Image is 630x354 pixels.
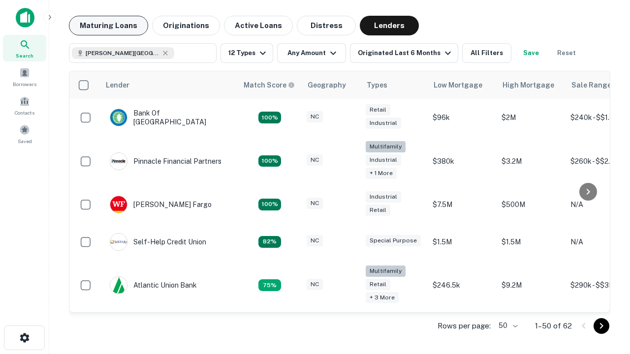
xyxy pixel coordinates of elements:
[86,49,159,58] span: [PERSON_NAME][GEOGRAPHIC_DATA], [GEOGRAPHIC_DATA]
[258,279,281,291] div: Matching Properties: 10, hasApolloMatch: undefined
[581,275,630,323] iframe: Chat Widget
[535,320,572,332] p: 1–50 of 62
[307,198,323,209] div: NC
[244,80,293,90] h6: Match Score
[277,43,346,63] button: Any Amount
[497,261,566,310] td: $9.2M
[244,80,295,90] div: Capitalize uses an advanced AI algorithm to match your search with the best lender. The match sco...
[428,136,497,186] td: $380k
[358,47,454,59] div: Originated Last 6 Months
[307,279,323,290] div: NC
[571,79,611,91] div: Sale Range
[3,120,46,147] a: Saved
[3,92,46,118] a: Contacts
[367,79,387,91] div: Types
[224,16,293,35] button: Active Loans
[366,154,401,166] div: Industrial
[366,292,399,303] div: + 3 more
[16,8,34,28] img: capitalize-icon.png
[350,43,458,63] button: Originated Last 6 Months
[366,265,406,277] div: Multifamily
[110,196,212,213] div: [PERSON_NAME] Fargo
[110,196,127,213] img: picture
[366,235,421,246] div: Special Purpose
[3,63,46,90] a: Borrowers
[366,141,406,152] div: Multifamily
[366,118,401,129] div: Industrial
[110,152,221,170] div: Pinnacle Financial Partners
[238,71,302,99] th: Capitalize uses an advanced AI algorithm to match your search with the best lender. The match sco...
[551,43,582,63] button: Reset
[110,153,127,170] img: picture
[497,71,566,99] th: High Mortgage
[110,277,127,294] img: picture
[307,235,323,246] div: NC
[297,16,356,35] button: Distress
[366,279,390,290] div: Retail
[594,318,609,334] button: Go to next page
[428,186,497,223] td: $7.5M
[106,79,129,91] div: Lender
[16,52,33,59] span: Search
[308,79,346,91] div: Geography
[258,199,281,210] div: Matching Properties: 14, hasApolloMatch: undefined
[366,104,390,116] div: Retail
[495,319,519,333] div: 50
[152,16,220,35] button: Originations
[438,320,491,332] p: Rows per page:
[307,154,323,166] div: NC
[503,79,554,91] div: High Mortgage
[258,112,281,123] div: Matching Properties: 14, hasApolloMatch: undefined
[361,71,428,99] th: Types
[110,234,127,250] img: picture
[110,109,127,126] img: picture
[366,205,390,216] div: Retail
[428,223,497,261] td: $1.5M
[69,16,148,35] button: Maturing Loans
[307,111,323,122] div: NC
[110,276,197,294] div: Atlantic Union Bank
[360,16,419,35] button: Lenders
[18,137,32,145] span: Saved
[220,43,273,63] button: 12 Types
[515,43,547,63] button: Save your search to get updates of matches that match your search criteria.
[110,109,228,126] div: Bank Of [GEOGRAPHIC_DATA]
[15,109,34,117] span: Contacts
[428,261,497,310] td: $246.5k
[434,79,482,91] div: Low Mortgage
[100,71,238,99] th: Lender
[497,99,566,136] td: $2M
[13,80,36,88] span: Borrowers
[497,136,566,186] td: $3.2M
[258,236,281,248] div: Matching Properties: 11, hasApolloMatch: undefined
[428,71,497,99] th: Low Mortgage
[302,71,361,99] th: Geography
[366,168,397,179] div: + 1 more
[462,43,511,63] button: All Filters
[497,223,566,261] td: $1.5M
[258,155,281,167] div: Matching Properties: 24, hasApolloMatch: undefined
[110,233,206,251] div: Self-help Credit Union
[366,191,401,203] div: Industrial
[497,186,566,223] td: $500M
[3,35,46,61] a: Search
[428,99,497,136] td: $96k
